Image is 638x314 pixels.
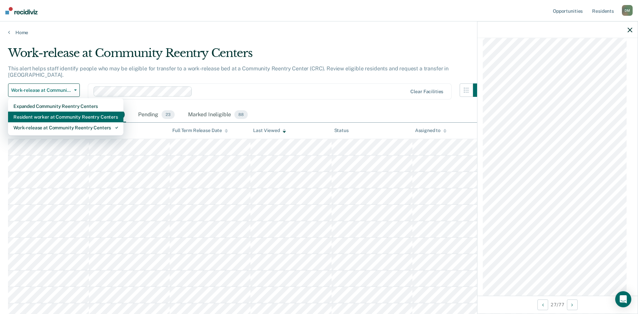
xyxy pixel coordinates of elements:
span: 88 [234,110,248,119]
div: Assigned to [415,128,447,133]
div: Marked Ineligible [187,108,249,122]
div: Resident worker at Community Reentry Centers [13,112,118,122]
span: Work-release at Community Reentry Centers [11,87,71,93]
button: Next Opportunity [567,299,578,310]
div: D M [622,5,633,16]
div: Open Intercom Messenger [615,291,631,307]
div: Last Viewed [253,128,286,133]
div: Work-release at Community Reentry Centers [8,46,486,65]
div: Expanded Community Reentry Centers [13,101,118,112]
div: Status [334,128,349,133]
div: Pending [137,108,176,122]
img: Recidiviz [5,7,38,14]
a: Home [8,29,630,36]
p: This alert helps staff identify people who may be eligible for transfer to a work-release bed at ... [8,65,449,78]
span: 23 [162,110,175,119]
button: Previous Opportunity [537,299,548,310]
div: 27 / 77 [477,296,638,313]
div: Work-release at Community Reentry Centers [13,122,118,133]
div: Full Term Release Date [172,128,228,133]
div: Clear facilities [410,89,443,95]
